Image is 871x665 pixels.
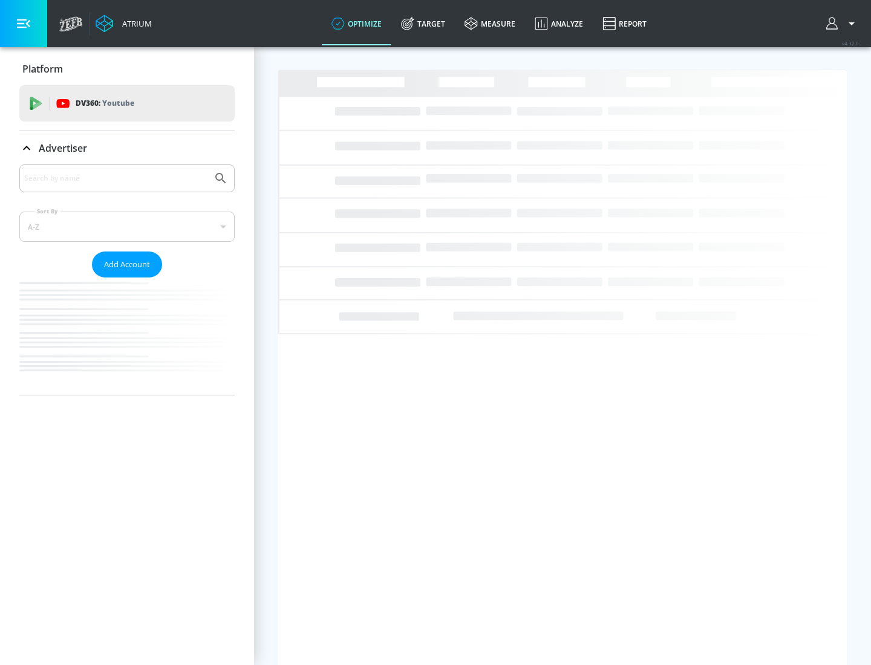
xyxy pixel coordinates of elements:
[391,2,455,45] a: Target
[322,2,391,45] a: optimize
[24,170,207,186] input: Search by name
[34,207,60,215] label: Sort By
[39,141,87,155] p: Advertiser
[19,131,235,165] div: Advertiser
[76,97,134,110] p: DV360:
[96,15,152,33] a: Atrium
[593,2,656,45] a: Report
[525,2,593,45] a: Analyze
[19,277,235,395] nav: list of Advertiser
[102,97,134,109] p: Youtube
[19,85,235,122] div: DV360: Youtube
[104,258,150,271] span: Add Account
[19,164,235,395] div: Advertiser
[19,212,235,242] div: A-Z
[455,2,525,45] a: measure
[19,52,235,86] div: Platform
[92,251,162,277] button: Add Account
[117,18,152,29] div: Atrium
[842,40,859,47] span: v 4.32.0
[22,62,63,76] p: Platform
